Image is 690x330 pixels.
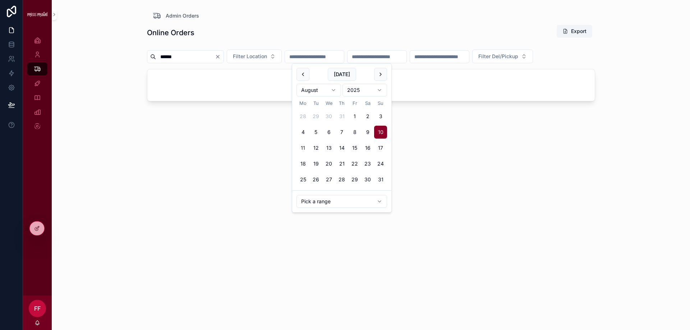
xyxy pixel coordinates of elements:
[335,99,348,107] th: Thursday
[328,68,356,81] button: [DATE]
[296,99,387,186] table: August 2025
[296,126,309,139] button: Monday, 4 August 2025
[322,141,335,154] button: Wednesday, 13 August 2025
[361,110,374,123] button: Saturday, 2 August 2025
[472,50,533,63] button: Select Button
[374,99,387,107] th: Sunday
[27,12,47,17] img: App logo
[335,157,348,170] button: Thursday, 21 August 2025
[348,110,361,123] button: Friday, 1 August 2025
[296,141,309,154] button: Today, Monday, 11 August 2025
[361,141,374,154] button: Saturday, 16 August 2025
[348,141,361,154] button: Friday, 15 August 2025
[348,173,361,186] button: Friday, 29 August 2025
[374,126,387,139] button: Sunday, 10 August 2025, selected
[309,126,322,139] button: Tuesday, 5 August 2025
[335,173,348,186] button: Thursday, 28 August 2025
[374,173,387,186] button: Sunday, 31 August 2025
[309,110,322,123] button: Tuesday, 29 July 2025
[296,110,309,123] button: Monday, 28 July 2025
[34,304,41,313] span: FF
[296,173,309,186] button: Monday, 25 August 2025
[361,173,374,186] button: Saturday, 30 August 2025
[361,126,374,139] button: Saturday, 9 August 2025
[322,99,335,107] th: Wednesday
[309,157,322,170] button: Tuesday, 19 August 2025
[335,110,348,123] button: Thursday, 31 July 2025
[296,99,309,107] th: Monday
[348,157,361,170] button: Friday, 22 August 2025
[361,157,374,170] button: Saturday, 23 August 2025
[227,50,282,63] button: Select Button
[322,157,335,170] button: Wednesday, 20 August 2025
[309,173,322,186] button: Tuesday, 26 August 2025
[215,54,224,60] button: Clear
[348,126,361,139] button: Friday, 8 August 2025
[374,141,387,154] button: Sunday, 17 August 2025
[233,53,267,60] span: Filter Location
[557,25,592,38] button: Export
[335,126,348,139] button: Thursday, 7 August 2025
[478,53,518,60] span: Filter Del/Pickup
[309,141,322,154] button: Tuesday, 12 August 2025
[322,110,335,123] button: Wednesday, 30 July 2025
[335,141,348,154] button: Thursday, 14 August 2025
[322,126,335,139] button: Wednesday, 6 August 2025
[348,99,361,107] th: Friday
[374,157,387,170] button: Sunday, 24 August 2025
[23,29,52,142] div: scrollable content
[361,99,374,107] th: Saturday
[147,28,194,38] h1: Online Orders
[166,12,199,19] span: Admin Orders
[309,99,322,107] th: Tuesday
[296,195,387,208] button: Relative time
[374,110,387,123] button: Sunday, 3 August 2025
[296,157,309,170] button: Monday, 18 August 2025
[153,11,199,20] a: Admin Orders
[322,173,335,186] button: Wednesday, 27 August 2025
